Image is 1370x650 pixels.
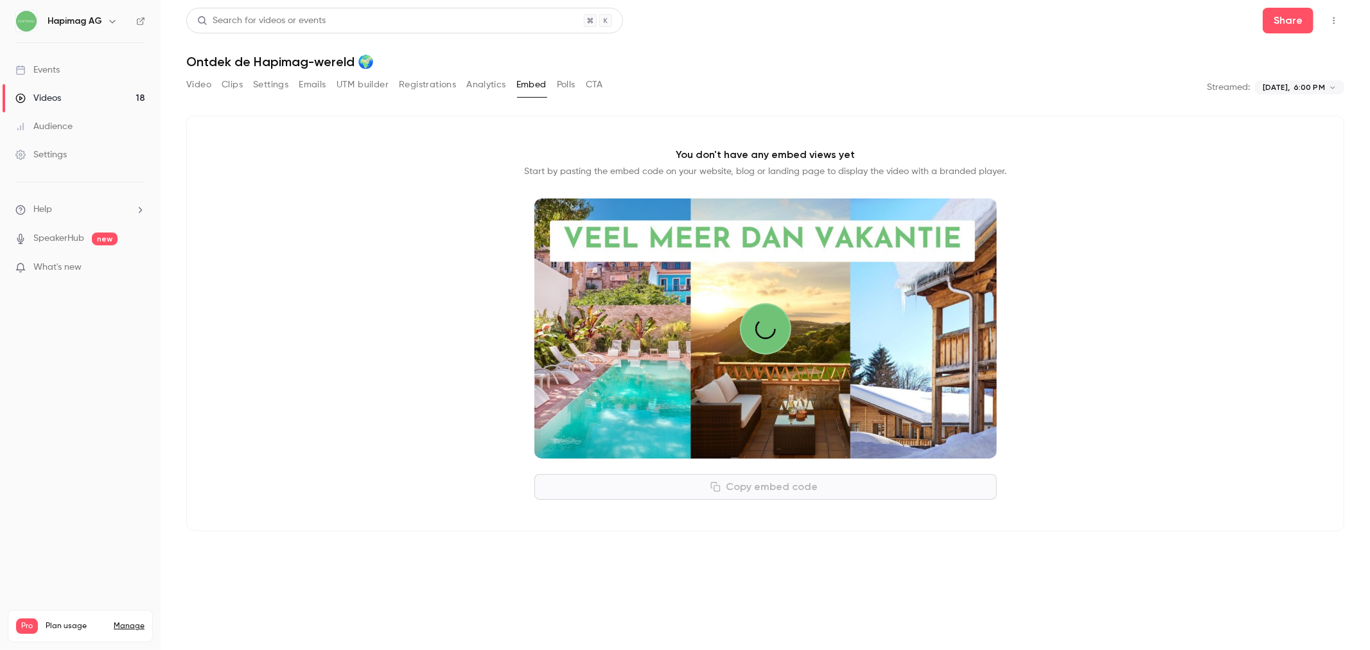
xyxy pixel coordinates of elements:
button: Share [1263,8,1313,33]
button: Embed [516,75,547,95]
button: CTA [586,75,603,95]
div: Search for videos or events [197,14,326,28]
div: Videos [15,92,61,105]
span: Pro [16,619,38,634]
h1: Ontdek de Hapimag-wereld 🌍 [186,54,1344,69]
li: help-dropdown-opener [15,203,145,216]
button: Polls [557,75,575,95]
div: Settings [15,148,67,161]
section: Cover [534,198,997,459]
button: Clips [222,75,243,95]
button: Analytics [466,75,506,95]
a: Manage [114,621,145,631]
p: You don't have any embed views yet [676,147,855,162]
div: Audience [15,120,73,133]
span: new [92,233,118,245]
h6: Hapimag AG [48,15,102,28]
button: Video [186,75,211,95]
span: [DATE], [1263,82,1290,93]
button: Settings [253,75,288,95]
button: UTM builder [337,75,389,95]
span: What's new [33,261,82,274]
span: 6:00 PM [1294,82,1325,93]
button: Top Bar Actions [1324,10,1344,31]
img: Hapimag AG [16,11,37,31]
span: Plan usage [46,621,106,631]
span: Help [33,203,52,216]
button: Registrations [399,75,456,95]
button: Emails [299,75,326,95]
div: Events [15,64,60,76]
p: Start by pasting the embed code on your website, blog or landing page to display the video with a... [524,165,1006,178]
p: Streamed: [1207,81,1250,94]
a: SpeakerHub [33,232,84,245]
